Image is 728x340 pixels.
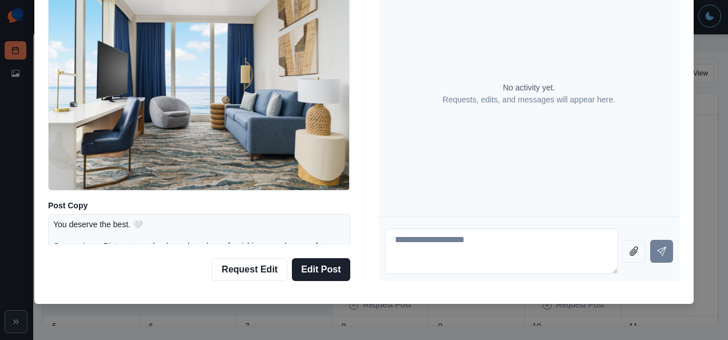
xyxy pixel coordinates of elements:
button: Attach file [623,240,646,263]
p: No activity yet. [503,82,555,94]
button: Request Edit [212,258,287,281]
p: You deserve the best. 🤍 Ocean views, Pinterest-worthy decor, brand-new furnishings, modern comfor... [53,219,345,307]
button: Edit Post [292,258,350,281]
p: Requests, edits, and messages will appear here. [442,94,615,106]
p: Post Copy [48,200,350,212]
button: Send message [650,240,673,263]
